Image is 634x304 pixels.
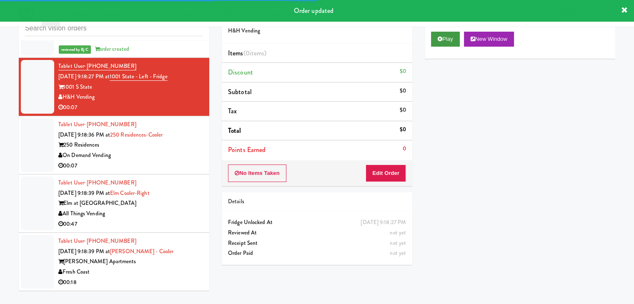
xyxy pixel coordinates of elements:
[228,238,406,249] div: Receipt Sent
[58,219,203,229] div: 00:47
[84,237,136,245] span: · [PHONE_NUMBER]
[95,45,129,53] span: order created
[400,105,406,115] div: $0
[110,131,163,139] a: 250 Residences-Cooler
[58,257,203,267] div: [PERSON_NAME] Apartments
[58,267,203,277] div: Fresh Coast
[464,32,514,47] button: New Window
[228,217,406,228] div: Fridge Unlocked At
[366,164,406,182] button: Edit Order
[58,209,203,219] div: All Things Vending
[25,21,203,36] input: Search vision orders
[58,102,203,113] div: 00:07
[228,248,406,259] div: Order Paid
[58,82,203,92] div: 1001 S State
[84,62,136,70] span: · [PHONE_NUMBER]
[431,32,460,47] button: Play
[19,233,209,291] li: Tablet User· [PHONE_NUMBER][DATE] 9:18:39 PM at[PERSON_NAME] - Cooler[PERSON_NAME] ApartmentsFres...
[58,62,136,70] a: Tablet User· [PHONE_NUMBER]
[58,72,110,80] span: [DATE] 9:18:27 PM at
[58,150,203,161] div: On Demand Vending
[84,120,136,128] span: · [PHONE_NUMBER]
[361,217,406,228] div: [DATE] 9:18:27 PM
[243,48,267,58] span: (0 )
[228,28,406,34] h5: H&H Vending
[294,6,333,15] span: Order updated
[228,48,266,58] span: Items
[58,131,110,139] span: [DATE] 9:18:36 PM at
[403,144,406,154] div: 0
[228,197,406,207] div: Details
[59,45,91,54] span: reviewed by Bj C
[400,86,406,96] div: $0
[58,189,110,197] span: [DATE] 9:18:39 PM at
[228,164,286,182] button: No Items Taken
[228,126,241,135] span: Total
[390,229,406,237] span: not yet
[390,239,406,247] span: not yet
[58,237,136,245] a: Tablet User· [PHONE_NUMBER]
[19,116,209,174] li: Tablet User· [PHONE_NUMBER][DATE] 9:18:36 PM at250 Residences-Cooler250 ResidencesOn Demand Vendi...
[58,140,203,150] div: 250 Residences
[228,145,266,154] span: Points Earned
[228,67,253,77] span: Discount
[58,120,136,128] a: Tablet User· [PHONE_NUMBER]
[84,179,136,187] span: · [PHONE_NUMBER]
[19,58,209,116] li: Tablet User· [PHONE_NUMBER][DATE] 9:18:27 PM at1001 State - Left - Fridge1001 S StateH&H Vending0...
[58,179,136,187] a: Tablet User· [PHONE_NUMBER]
[58,247,110,255] span: [DATE] 9:18:39 PM at
[58,277,203,288] div: 00:18
[110,72,168,81] a: 1001 State - Left - Fridge
[110,189,150,197] a: Elm Cooler-Right
[228,106,237,116] span: Tax
[400,66,406,77] div: $0
[58,161,203,171] div: 00:07
[58,198,203,209] div: Elm at [GEOGRAPHIC_DATA]
[250,48,265,58] ng-pluralize: items
[390,249,406,257] span: not yet
[228,228,406,238] div: Reviewed At
[400,125,406,135] div: $0
[228,87,252,97] span: Subtotal
[110,247,173,255] a: [PERSON_NAME] - Cooler
[19,174,209,233] li: Tablet User· [PHONE_NUMBER][DATE] 9:18:39 PM atElm Cooler-RightElm at [GEOGRAPHIC_DATA]All Things...
[58,92,203,102] div: H&H Vending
